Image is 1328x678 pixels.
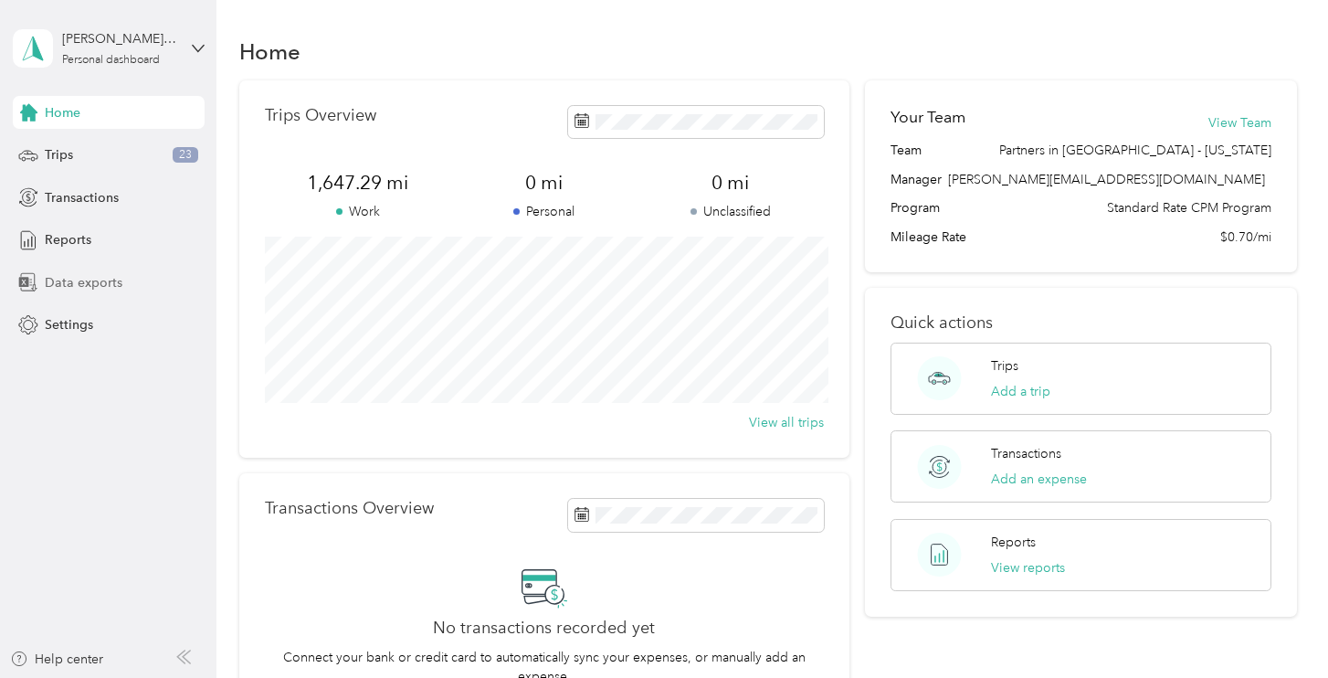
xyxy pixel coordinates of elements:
span: 0 mi [638,170,824,196]
span: $0.70/mi [1220,228,1271,247]
button: View Team [1208,113,1271,132]
span: Transactions [45,188,119,207]
div: [PERSON_NAME][EMAIL_ADDRESS][DOMAIN_NAME] [62,29,176,48]
h2: No transactions recorded yet [433,619,655,638]
p: Transactions Overview [265,499,434,518]
button: Add a trip [991,382,1050,401]
span: Settings [45,315,93,334]
span: Mileage Rate [891,228,966,247]
p: Transactions [991,444,1061,463]
span: Home [45,103,80,122]
span: Data exports [45,273,122,292]
span: Partners in [GEOGRAPHIC_DATA] - [US_STATE] [999,141,1271,160]
span: Program [891,198,940,217]
div: Personal dashboard [62,55,160,66]
button: View reports [991,558,1065,577]
span: Reports [45,230,91,249]
span: Manager [891,170,942,189]
p: Trips [991,356,1018,376]
h2: Your Team [891,106,965,129]
button: View all trips [749,413,824,432]
span: [PERSON_NAME][EMAIL_ADDRESS][DOMAIN_NAME] [948,172,1265,187]
span: Team [891,141,922,160]
iframe: Everlance-gr Chat Button Frame [1226,576,1328,678]
p: Trips Overview [265,106,376,125]
span: 23 [173,147,198,164]
span: 0 mi [451,170,638,196]
span: Standard Rate CPM Program [1107,198,1271,217]
p: Personal [451,202,638,221]
p: Reports [991,533,1036,552]
h1: Home [239,42,300,61]
span: Trips [45,145,73,164]
p: Unclassified [638,202,824,221]
button: Add an expense [991,470,1087,489]
p: Work [265,202,451,221]
button: Help center [10,650,103,669]
p: Quick actions [891,313,1270,333]
span: 1,647.29 mi [265,170,451,196]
